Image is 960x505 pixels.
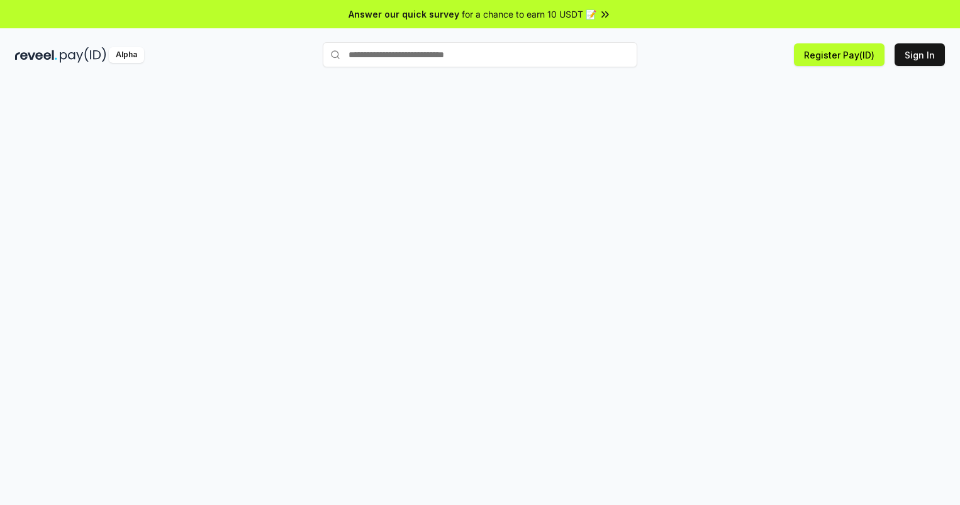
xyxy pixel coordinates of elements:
[60,47,106,63] img: pay_id
[895,43,945,66] button: Sign In
[15,47,57,63] img: reveel_dark
[349,8,459,21] span: Answer our quick survey
[462,8,596,21] span: for a chance to earn 10 USDT 📝
[109,47,144,63] div: Alpha
[794,43,885,66] button: Register Pay(ID)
